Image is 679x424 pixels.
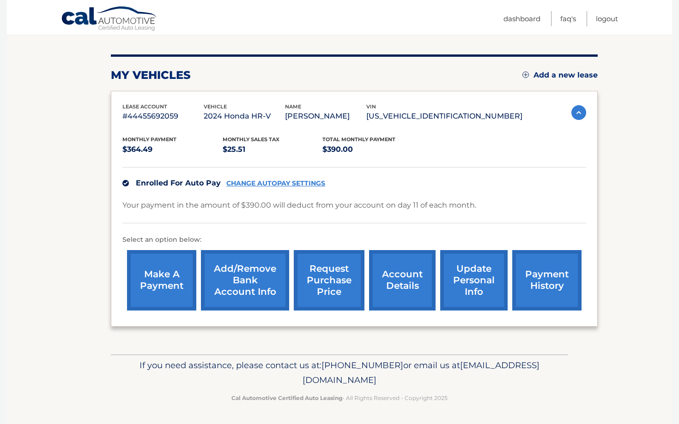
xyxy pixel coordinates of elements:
[223,136,279,143] span: Monthly sales Tax
[285,103,301,110] span: name
[503,11,540,26] a: Dashboard
[226,179,325,187] a: CHANGE AUTOPAY SETTINGS
[201,250,289,311] a: Add/Remove bank account info
[117,358,562,388] p: If you need assistance, please contact us at: or email us at
[366,103,376,110] span: vin
[560,11,576,26] a: FAQ's
[223,143,323,156] p: $25.51
[122,143,223,156] p: $364.49
[136,179,221,187] span: Enrolled For Auto Pay
[122,199,476,212] p: Your payment in the amount of $390.00 will deduct from your account on day 11 of each month.
[522,71,598,80] a: Add a new lease
[512,250,582,311] a: payment history
[294,250,364,311] a: request purchase price
[571,105,586,120] img: accordion-active.svg
[122,234,586,245] p: Select an option below:
[204,103,227,110] span: vehicle
[366,110,522,123] p: [US_VEHICLE_IDENTIFICATION_NUMBER]
[285,110,366,123] p: [PERSON_NAME]
[117,393,562,403] p: - All Rights Reserved - Copyright 2025
[596,11,618,26] a: Logout
[322,136,395,143] span: Total Monthly Payment
[127,250,196,311] a: make a payment
[231,394,342,401] strong: Cal Automotive Certified Auto Leasing
[122,180,129,186] img: check.svg
[522,72,529,78] img: add.svg
[122,110,204,123] p: #44455692059
[204,110,285,123] p: 2024 Honda HR-V
[322,143,423,156] p: $390.00
[440,250,508,311] a: update personal info
[122,136,176,143] span: Monthly Payment
[61,6,158,33] a: Cal Automotive
[122,103,167,110] span: lease account
[321,360,403,370] span: [PHONE_NUMBER]
[111,68,191,82] h2: my vehicles
[369,250,436,311] a: account details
